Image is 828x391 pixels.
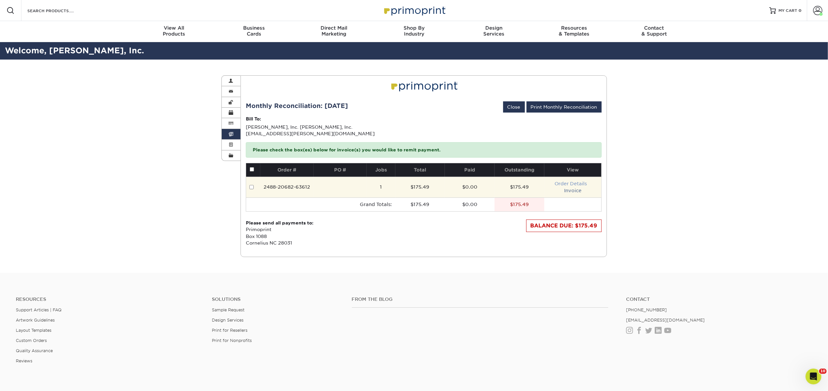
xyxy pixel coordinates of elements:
td: $0.00 [445,177,495,197]
a: Resources& Templates [534,21,614,42]
div: Monthly Reconciliation: [DATE] [246,101,348,111]
span: Business [214,25,294,31]
div: Cards [214,25,294,37]
div: BALANCE DUE: $175.49 [526,220,602,232]
span: Resources [534,25,614,31]
a: [EMAIL_ADDRESS][DOMAIN_NAME] [626,318,705,323]
p: Primoprint Box 1088 Cornelius NC 28031 [246,220,313,247]
h4: Solutions [212,297,342,302]
span: View All [134,25,214,31]
div: & Support [614,25,694,37]
a: Shop ByIndustry [374,21,454,42]
input: SEARCH PRODUCTS..... [27,7,91,14]
td: $175.49 [395,177,445,197]
span: 0 [799,8,802,13]
iframe: Intercom live chat [806,369,821,384]
td: Grand Totals: [260,197,395,211]
div: [PERSON_NAME], Inc. [PERSON_NAME], Inc. [EMAIL_ADDRESS][PERSON_NAME][DOMAIN_NAME] [246,116,602,137]
a: Sample Request [212,307,244,312]
span: 10 [819,369,827,374]
p: Please check the box(es) below for invoice(s) you would like to remit payment. [246,142,602,157]
div: Services [454,25,534,37]
a: Close [503,101,525,113]
img: Primoprint [381,3,447,17]
a: BusinessCards [214,21,294,42]
th: Paid [445,163,495,177]
td: 1 [367,177,395,197]
td: 2488-20682-63612 [260,177,314,197]
img: Primoprint [388,78,459,93]
a: Order Details [555,181,587,186]
a: Quality Assurance [16,348,53,353]
th: View [544,163,601,177]
a: Contact [626,297,812,302]
th: Outstanding [495,163,544,177]
a: [PHONE_NUMBER] [626,307,667,312]
td: $175.49 [495,177,544,197]
a: View AllProducts [134,21,214,42]
a: Print for Nonprofits [212,338,252,343]
a: Contact& Support [614,21,694,42]
a: Print Monthly Reconciliation [527,101,602,113]
a: Artwork Guidelines [16,318,55,323]
td: $175.49 [395,197,445,211]
h4: Resources [16,297,202,302]
a: Invoice [564,188,582,193]
td: $0.00 [445,197,495,211]
th: PO # [314,163,367,177]
a: Support Articles | FAQ [16,307,62,312]
p: Bill To: [246,116,602,122]
a: Design Services [212,318,243,323]
th: Order # [260,163,314,177]
a: Reviews [16,358,32,363]
a: DesignServices [454,21,534,42]
span: MY CART [779,8,797,13]
a: Print for Resellers [212,328,247,333]
th: Total [395,163,445,177]
span: Contact [614,25,694,31]
h4: From the Blog [352,297,609,302]
div: & Templates [534,25,614,37]
span: Design [454,25,534,31]
a: Layout Templates [16,328,51,333]
div: Industry [374,25,454,37]
stong: $175.49 [510,202,529,207]
a: Custom Orders [16,338,47,343]
div: Marketing [294,25,374,37]
span: Direct Mail [294,25,374,31]
span: Shop By [374,25,454,31]
a: Direct MailMarketing [294,21,374,42]
th: Jobs [367,163,395,177]
div: Products [134,25,214,37]
strong: Please send all payments to: [246,220,313,225]
input: Pay all invoices [250,167,254,171]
